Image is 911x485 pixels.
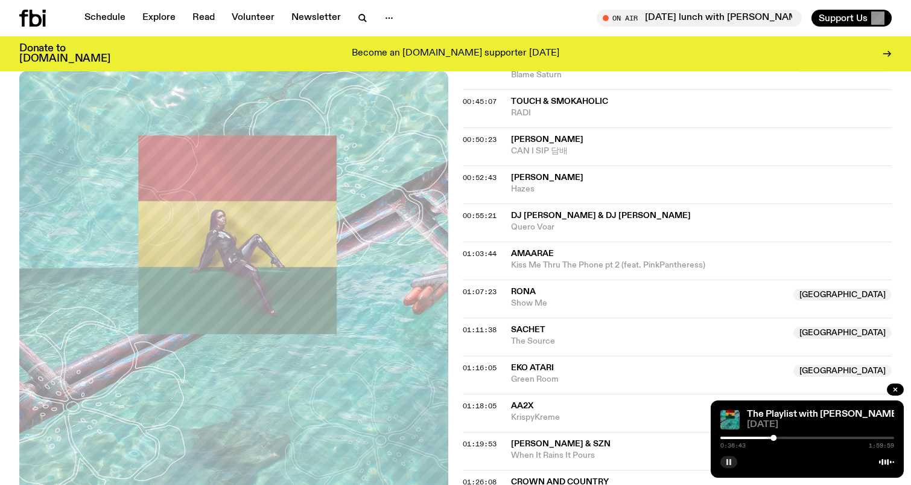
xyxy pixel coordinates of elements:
[747,410,900,419] a: The Playlist with [PERSON_NAME]
[463,403,497,410] button: 01:18:05
[720,410,740,429] img: The poster for this episode of The Playlist. It features the album artwork for Amaarae's BLACK ST...
[511,298,786,309] span: Show Me
[77,10,133,27] a: Schedule
[463,363,497,373] span: 01:16:05
[511,287,536,296] span: RONA
[511,108,892,119] span: RADI
[747,420,894,429] span: [DATE]
[463,287,497,297] span: 01:07:23
[185,10,222,27] a: Read
[463,98,497,105] button: 00:45:07
[511,402,533,410] span: AA2x
[511,326,545,334] span: Sachet
[463,325,497,335] span: 01:11:38
[511,146,892,157] span: CAN I SIP 담배
[463,327,497,333] button: 01:11:38
[463,401,497,411] span: 01:18:05
[511,184,892,195] span: Hazes
[511,211,691,220] span: DJ [PERSON_NAME] & DJ [PERSON_NAME]
[463,213,497,219] button: 00:55:21
[869,443,894,449] span: 1:59:59
[511,336,786,347] span: The Source
[511,260,892,271] span: Kiss Me Thru The Phone pt 2 (feat. PinkPantheress)
[224,10,282,27] a: Volunteer
[463,211,497,220] span: 00:55:21
[135,10,183,27] a: Explore
[511,249,554,258] span: Amaarae
[511,412,892,423] span: KrispyKreme
[793,327,892,339] span: [GEOGRAPHIC_DATA]
[19,43,110,64] h3: Donate to [DOMAIN_NAME]
[463,137,497,143] button: 00:50:23
[511,69,786,81] span: Blame Saturn
[463,365,497,371] button: 01:16:05
[463,249,497,259] span: 01:03:44
[463,173,497,182] span: 00:52:43
[511,450,892,461] span: When It Rains It Pours
[793,365,892,377] span: [GEOGRAPHIC_DATA]
[511,440,611,448] span: [PERSON_NAME] & SZN
[511,364,554,372] span: EKO ATARI
[597,10,802,27] button: On Air[DATE] lunch with [PERSON_NAME]!
[720,443,746,449] span: 0:36:43
[511,173,583,182] span: [PERSON_NAME]
[811,10,892,27] button: Support Us
[819,13,868,24] span: Support Us
[511,374,786,385] span: Green Room
[284,10,348,27] a: Newsletter
[463,441,497,448] button: 01:19:53
[511,135,583,144] span: [PERSON_NAME]
[793,289,892,301] span: [GEOGRAPHIC_DATA]
[352,48,559,59] p: Become an [DOMAIN_NAME] supporter [DATE]
[463,251,497,257] button: 01:03:44
[463,97,497,106] span: 00:45:07
[463,175,497,181] button: 00:52:43
[463,439,497,449] span: 01:19:53
[511,222,892,233] span: Quero Voar
[511,97,608,106] span: Touch & SMOKAHOLIC
[463,289,497,295] button: 01:07:23
[463,135,497,144] span: 00:50:23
